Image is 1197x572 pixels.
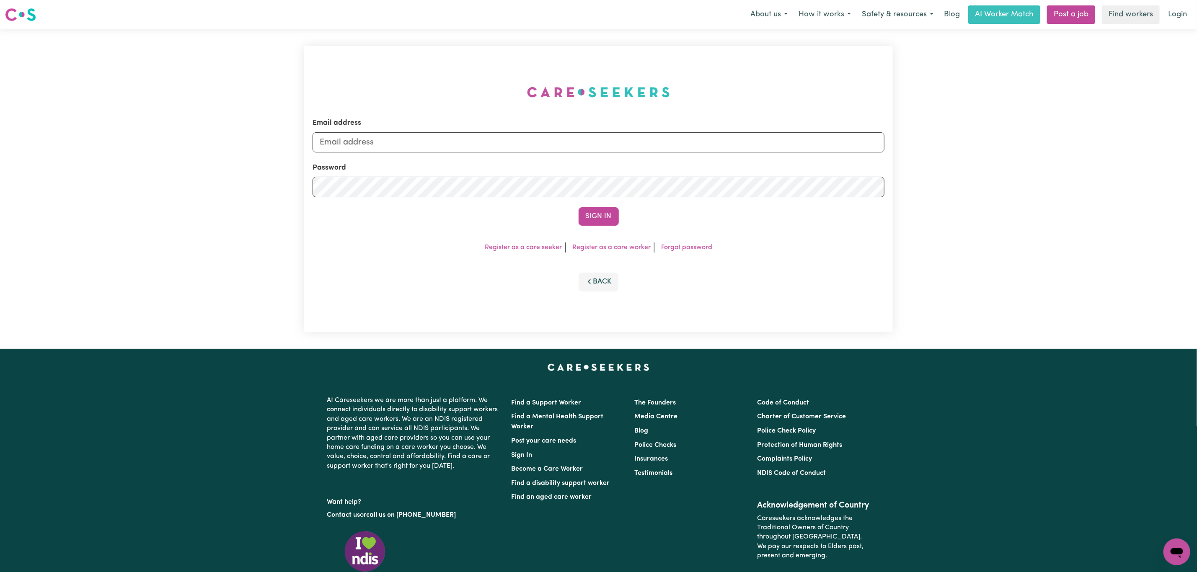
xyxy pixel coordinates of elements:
label: Email address [313,118,361,129]
a: Register as a care seeker [485,244,562,251]
p: Careseekers acknowledges the Traditional Owners of Country throughout [GEOGRAPHIC_DATA]. We pay o... [757,510,870,564]
a: Find a Mental Health Support Worker [512,413,604,430]
a: Forgot password [661,244,712,251]
a: Login [1163,5,1192,24]
p: At Careseekers we are more than just a platform. We connect individuals directly to disability su... [327,392,502,474]
a: Insurances [634,456,668,462]
a: NDIS Code of Conduct [757,470,826,477]
a: Blog [939,5,965,24]
p: Want help? [327,494,502,507]
a: Find a Support Worker [512,399,582,406]
a: AI Worker Match [968,5,1040,24]
button: Sign In [579,207,619,226]
button: About us [745,6,793,23]
a: Blog [634,428,648,434]
a: Become a Care Worker [512,466,583,472]
a: Contact us [327,512,360,518]
a: Sign In [512,452,533,459]
a: Post your care needs [512,438,577,444]
img: Careseekers logo [5,7,36,22]
button: Back [579,273,619,291]
label: Password [313,162,346,173]
a: Police Checks [634,442,676,448]
a: Register as a care worker [572,244,651,251]
a: call us on [PHONE_NUMBER] [367,512,456,518]
a: Police Check Policy [757,428,816,434]
input: Email address [313,132,884,152]
a: Media Centre [634,413,677,420]
button: How it works [793,6,856,23]
a: Protection of Human Rights [757,442,842,448]
a: Testimonials [634,470,672,477]
p: or [327,507,502,523]
a: Find workers [1102,5,1160,24]
a: Charter of Customer Service [757,413,846,420]
button: Safety & resources [856,6,939,23]
a: Complaints Policy [757,456,812,462]
a: Post a job [1047,5,1095,24]
iframe: Button to launch messaging window, conversation in progress [1163,539,1190,565]
h2: Acknowledgement of Country [757,500,870,510]
a: Find an aged care worker [512,494,592,500]
a: Careseekers logo [5,5,36,24]
a: Code of Conduct [757,399,809,406]
a: Find a disability support worker [512,480,610,487]
a: The Founders [634,399,676,406]
a: Careseekers home page [548,364,649,371]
